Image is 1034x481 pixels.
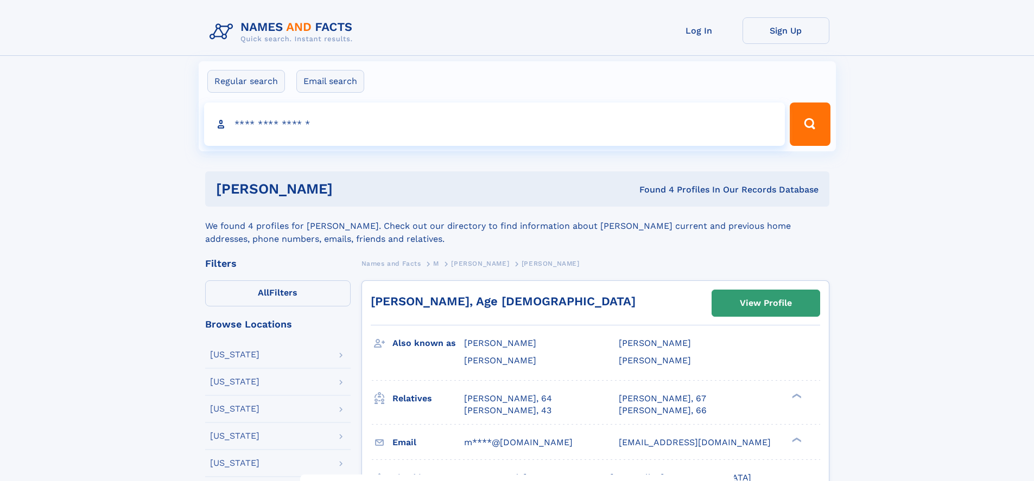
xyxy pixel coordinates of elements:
a: [PERSON_NAME], 66 [619,405,707,416]
div: [US_STATE] [210,377,259,386]
a: M [433,256,439,270]
span: [PERSON_NAME] [619,355,691,365]
h3: Relatives [392,389,464,408]
a: Names and Facts [361,256,421,270]
div: Filters [205,259,351,268]
span: [EMAIL_ADDRESS][DOMAIN_NAME] [619,437,771,447]
a: [PERSON_NAME], 43 [464,405,551,416]
div: [US_STATE] [210,350,259,359]
a: [PERSON_NAME], Age [DEMOGRAPHIC_DATA] [371,294,636,308]
a: [PERSON_NAME], 64 [464,393,552,405]
span: [PERSON_NAME] [619,338,691,348]
span: [PERSON_NAME] [464,355,536,365]
span: [PERSON_NAME] [522,260,580,267]
div: Found 4 Profiles In Our Records Database [486,184,819,196]
div: We found 4 profiles for [PERSON_NAME]. Check out our directory to find information about [PERSON_... [205,207,829,246]
div: Browse Locations [205,319,351,329]
label: Regular search [207,70,285,93]
span: [PERSON_NAME] [464,338,536,348]
label: Email search [296,70,364,93]
span: M [433,260,439,267]
a: Sign Up [743,17,829,44]
img: Logo Names and Facts [205,17,361,47]
div: ❯ [789,436,802,443]
label: Filters [205,280,351,306]
h3: Also known as [392,334,464,352]
div: [US_STATE] [210,432,259,440]
div: View Profile [740,291,792,316]
div: [US_STATE] [210,405,259,413]
button: Search Button [790,102,830,146]
div: [US_STATE] [210,459,259,467]
span: All [258,287,269,298]
a: [PERSON_NAME] [451,256,509,270]
a: View Profile [712,290,820,316]
input: search input [204,102,785,146]
a: [PERSON_NAME], 67 [619,393,706,405]
span: [PERSON_NAME] [451,260,509,267]
h1: [PERSON_NAME] [216,182,486,196]
a: Log In [656,17,743,44]
div: ❯ [789,392,802,399]
h3: Email [392,433,464,452]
